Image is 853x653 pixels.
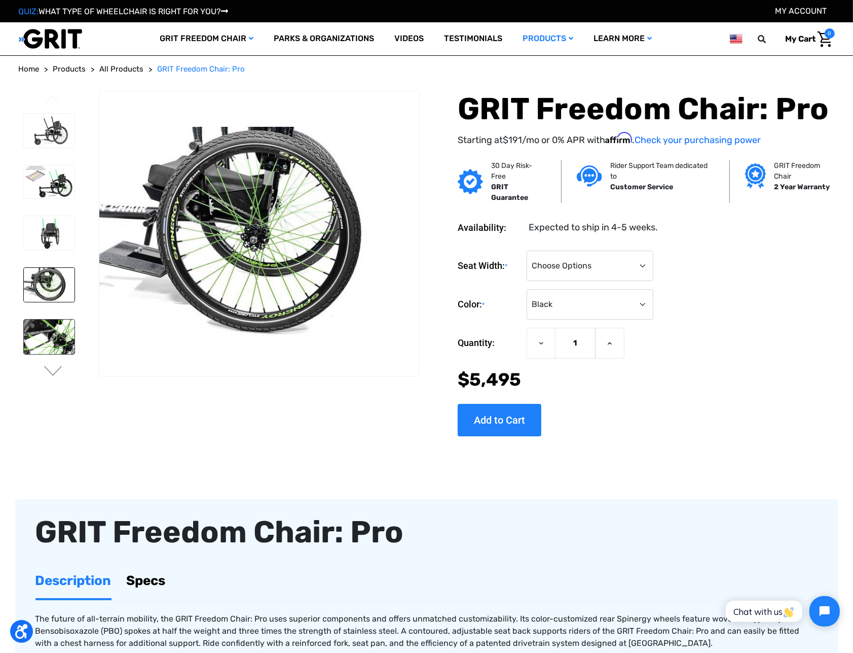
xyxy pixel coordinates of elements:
[158,64,245,74] span: GRIT Freedom Chair: Pro
[775,6,827,16] a: Account
[786,34,816,44] span: My Cart
[458,251,522,282] label: Seat Width:
[458,169,483,194] img: GRIT Guarantee
[605,132,632,144] span: Affirm
[610,160,714,182] p: Rider Support Team dedicated to
[458,369,521,390] span: $5,495
[24,165,75,198] img: GRIT Freedom Chair Pro: side view of Pro model with green lever wraps and spokes on Spinergy whee...
[100,63,144,75] a: All Products
[529,221,658,234] dd: Expected to ship in 4-5 weeks.
[635,134,761,146] a: Check your purchasing power - Learn more about Affirm Financing (opens in modal)
[43,366,64,378] button: Go to slide 2 of 3
[35,563,112,598] a: Description
[35,614,800,648] span: The future of all-terrain mobility, the GRIT Freedom Chair: Pro uses superior components and offe...
[512,22,583,55] a: Products
[19,63,40,75] a: Home
[825,28,835,39] span: 0
[583,22,662,55] a: Learn More
[458,404,541,436] input: Add to Cart
[774,183,830,191] strong: 2 Year Warranty
[458,221,522,234] dt: Availability:
[19,63,835,75] nav: Breadcrumb
[458,91,835,127] h1: GRIT Freedom Chair: Pro
[24,216,75,250] img: GRIT Freedom Chair Pro: front view of Pro model all terrain wheelchair with green lever wraps and...
[577,165,602,186] img: Customer service
[458,289,522,320] label: Color:
[458,132,835,147] p: Starting at /mo or 0% APR with .
[763,28,778,50] input: Search
[19,28,82,49] img: GRIT All-Terrain Wheelchair and Mobility Equipment
[19,7,229,16] a: QUIZ:WHAT TYPE OF WHEELCHAIR IS RIGHT FOR YOU?
[24,320,75,354] img: GRIT Freedom Chair Pro: close up of one Spinergy wheel with green-colored spokes and upgraded dri...
[53,63,86,75] a: Products
[745,163,766,189] img: Grit freedom
[384,22,434,55] a: Videos
[730,32,742,45] img: us.png
[53,64,86,74] span: Products
[100,64,144,74] span: All Products
[503,134,522,146] span: $191
[158,63,245,75] a: GRIT Freedom Chair: Pro
[778,28,835,50] a: Cart with 0 items
[43,95,64,108] button: Go to slide 3 of 3
[610,183,673,191] strong: Customer Service
[127,563,166,598] a: Specs
[24,268,75,302] img: GRIT Freedom Chair Pro: close up side view of Pro off road wheelchair model highlighting custom c...
[19,64,40,74] span: Home
[264,22,384,55] a: Parks & Organizations
[491,160,546,182] p: 30 Day Risk-Free
[99,127,419,340] img: GRIT Freedom Chair Pro: close up side view of Pro off road wheelchair model highlighting custom c...
[715,588,848,635] iframe: Tidio Chat
[24,114,75,148] img: GRIT Freedom Chair Pro: the Pro model shown including contoured Invacare Matrx seatback, Spinergy...
[491,183,528,202] strong: GRIT Guarantee
[774,160,838,182] p: GRIT Freedom Chair
[458,328,522,358] label: Quantity:
[150,22,264,55] a: GRIT Freedom Chair
[35,509,818,555] div: GRIT Freedom Chair: Pro
[818,31,832,47] img: Cart
[434,22,512,55] a: Testimonials
[19,7,39,16] span: QUIZ:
